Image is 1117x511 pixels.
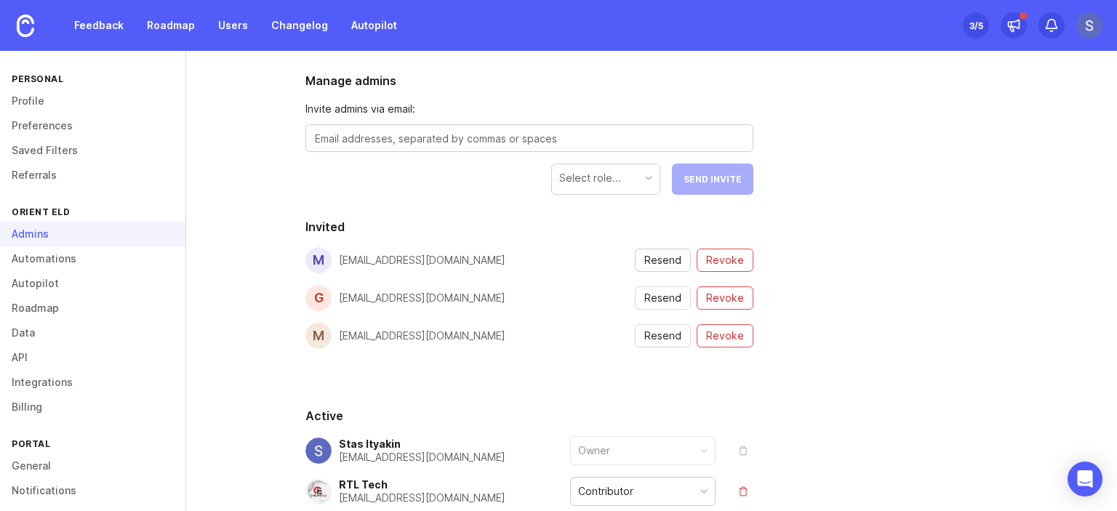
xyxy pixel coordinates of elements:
[305,218,753,236] h2: Invited
[209,12,257,39] a: Users
[263,12,337,39] a: Changelog
[644,253,681,267] span: Resend
[697,249,753,272] button: revoke
[635,286,691,310] button: resend
[578,483,633,499] div: Contributor
[65,12,132,39] a: Feedback
[969,15,983,36] div: 3 /5
[963,12,989,39] button: 3/5
[305,407,753,425] h2: Active
[733,440,753,461] button: remove
[1076,12,1102,39] img: Stas Ityakin
[706,329,744,343] span: Revoke
[644,329,681,343] span: Resend
[635,324,691,347] button: resend
[305,72,753,89] h2: Manage admins
[339,480,505,490] div: RTL Tech
[697,324,753,347] button: revoke
[305,323,332,349] div: m
[339,331,505,341] div: [EMAIL_ADDRESS][DOMAIN_NAME]
[305,247,332,273] div: m
[578,443,610,459] div: Owner
[138,12,204,39] a: Roadmap
[706,291,744,305] span: Revoke
[339,293,505,303] div: [EMAIL_ADDRESS][DOMAIN_NAME]
[17,15,34,37] img: Canny Home
[635,249,691,272] button: resend
[697,286,753,310] button: revoke
[339,452,505,462] div: [EMAIL_ADDRESS][DOMAIN_NAME]
[1068,462,1102,496] div: Open Intercom Messenger
[733,481,753,502] button: remove
[706,253,744,267] span: Revoke
[305,438,332,464] img: Stas Ityakin
[305,478,332,504] img: RTL Tech
[339,439,505,449] div: Stas Ityakin
[559,170,621,186] div: Select role...
[339,255,505,265] div: [EMAIL_ADDRESS][DOMAIN_NAME]
[343,12,406,39] a: Autopilot
[305,101,753,117] span: Invite admins via email:
[644,291,681,305] span: Resend
[305,285,332,311] div: g
[339,493,505,503] div: [EMAIL_ADDRESS][DOMAIN_NAME]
